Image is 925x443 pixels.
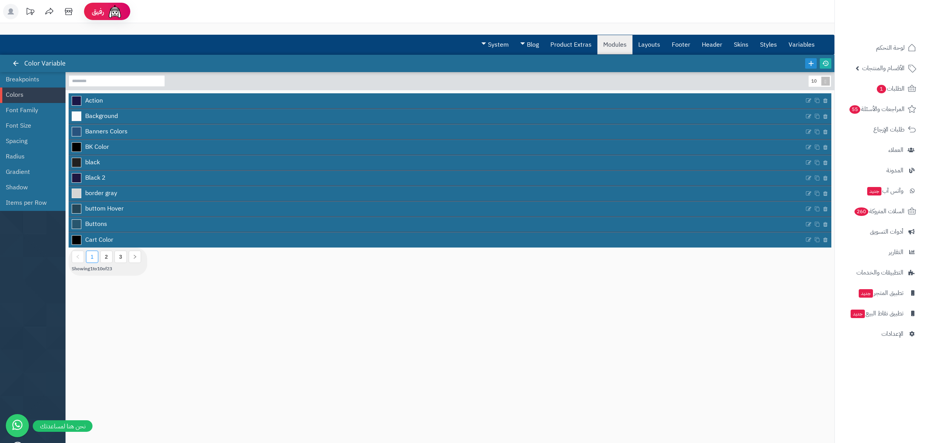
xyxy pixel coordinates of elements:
a: buttom Hover [69,202,804,216]
a: System [476,35,515,54]
a: Cart Color [69,232,804,247]
span: 10 [811,77,817,84]
li: Previous Page [72,251,84,263]
span: جديد [851,310,865,318]
a: أدوات التسويق [839,222,920,241]
a: تطبيق المتجرجديد [839,284,920,302]
a: 3 [119,254,122,260]
a: Colors [6,87,54,103]
span: أدوات التسويق [870,226,903,237]
a: التطبيقات والخدمات [839,263,920,282]
span: Action [85,96,103,105]
span: التطبيقات والخدمات [856,267,903,278]
span: السلات المتروكة [854,206,905,217]
a: الإعدادات [839,325,920,343]
a: Font Family [6,103,54,118]
li: 2 [100,251,113,263]
a: Gradient [6,164,54,180]
li: 1 [86,251,98,263]
a: المدونة [839,161,920,180]
span: border gray [85,189,117,198]
a: Action [69,93,804,108]
span: الطلبات [876,83,905,94]
img: ai-face.png [107,4,123,19]
span: المراجعات والأسئلة [849,104,905,115]
li: 3 [114,251,127,263]
a: Product Extras [545,35,597,54]
span: المدونة [886,165,903,176]
a: تحديثات المنصة [20,4,40,21]
span: التقارير [889,247,903,258]
a: Skins [728,35,754,54]
a: BK Color [69,140,804,155]
a: Modules [597,35,632,54]
a: Items per Row [6,195,54,211]
span: Cart Color [85,236,113,244]
span: Background [85,112,118,121]
span: 55 [849,105,860,114]
span: لوحة التحكم [876,42,905,53]
span: تطبيق نقاط البيع [850,308,903,319]
a: المراجعات والأسئلة55 [839,100,920,118]
a: طلبات الإرجاع [839,120,920,139]
span: الإعدادات [881,328,903,339]
a: Layouts [632,35,666,54]
a: تطبيق نقاط البيعجديد [839,304,920,323]
span: تطبيق المتجر [858,288,903,298]
span: رفيق [92,7,104,16]
a: black [69,155,804,170]
a: Font Size [6,118,54,133]
a: وآتس آبجديد [839,182,920,200]
span: Black 2 [85,173,106,182]
a: Header [696,35,728,54]
a: Breakpoints [6,72,54,87]
div: Color Variable [14,55,73,72]
a: Styles [754,35,783,54]
span: وآتس آب [866,185,903,196]
a: Shadow [6,180,54,195]
span: الأقسام والمنتجات [862,63,905,74]
span: buttom Hover [85,204,124,213]
span: طلبات الإرجاع [873,124,905,135]
a: التقارير [839,243,920,261]
span: Buttons [85,220,107,229]
span: جديد [859,289,873,298]
span: 260 [854,207,868,216]
span: العملاء [888,145,903,155]
a: Blog [515,35,545,54]
span: جديد [867,187,881,195]
a: العملاء [839,141,920,159]
a: Banners Colors [69,125,804,139]
a: Black 2 [69,171,804,185]
span: BK Color [85,143,109,152]
a: Background [69,109,804,124]
a: السلات المتروكة260 [839,202,920,221]
a: Buttons [69,217,804,232]
a: Spacing [6,133,54,149]
a: لوحة التحكم [839,39,920,57]
a: Variables [783,35,821,54]
span: Banners Colors [85,127,128,136]
a: 2 [105,254,108,260]
a: Radius [6,149,54,164]
span: 1 [877,85,886,93]
a: الطلبات1 [839,79,920,98]
span: Showing 1 to 10 of 23 [72,265,112,272]
a: Footer [666,35,696,54]
span: black [85,158,100,167]
a: 1 [91,254,94,260]
a: border gray [69,186,804,201]
li: Next Page [129,251,141,263]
